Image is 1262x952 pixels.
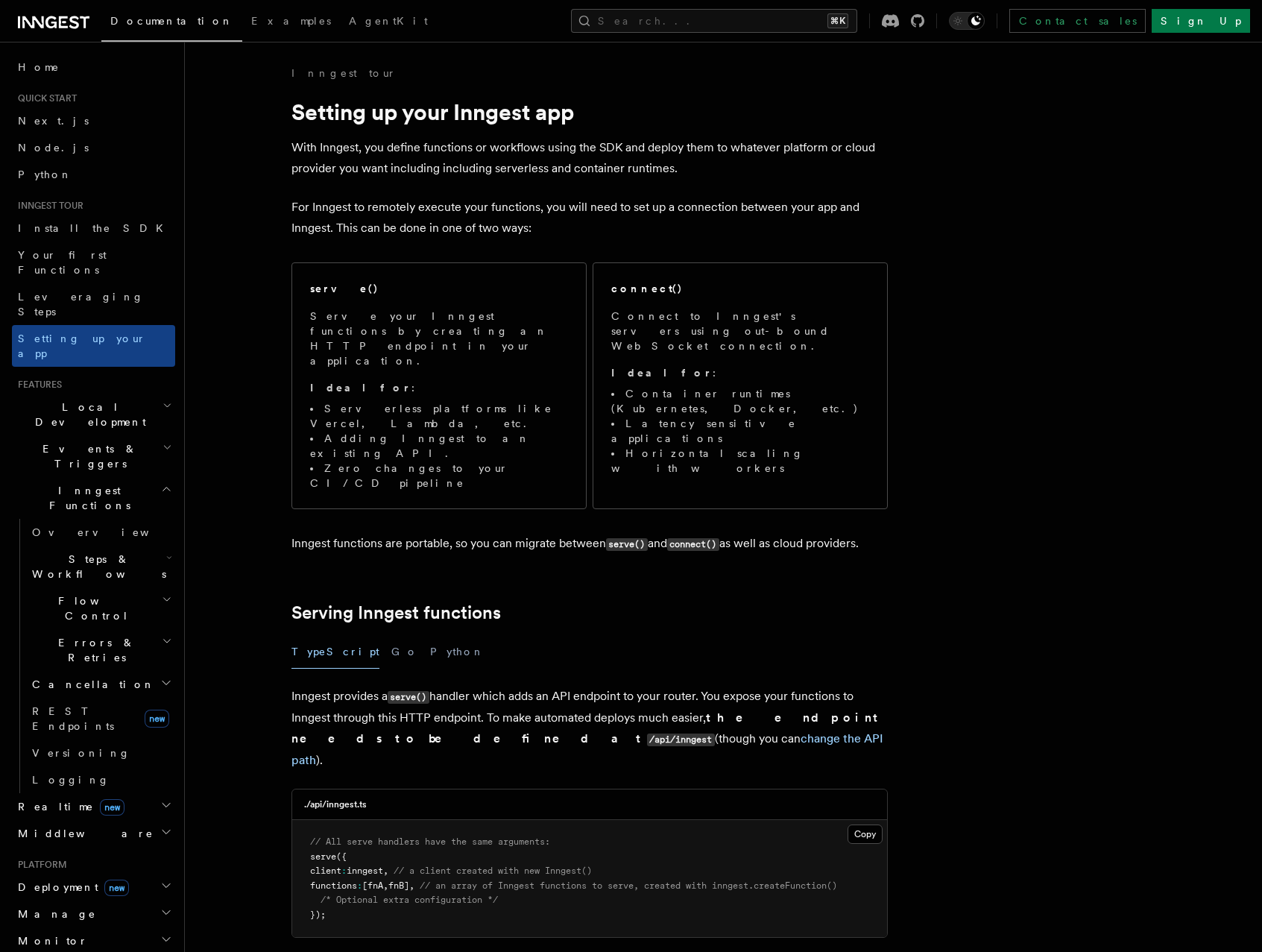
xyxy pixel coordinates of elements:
[848,825,883,844] button: Copy
[26,766,175,793] a: Logging
[391,635,418,669] button: Go
[12,394,175,435] button: Local Development
[18,168,72,180] span: Python
[430,635,485,669] button: Python
[291,197,888,239] p: For Inngest to remotely execute your functions, you will need to set up a connection between your...
[310,851,336,862] span: serve
[291,98,888,125] h1: Setting up your Inngest app
[18,332,146,359] span: Setting up your app
[18,222,172,234] span: Install the SDK
[291,602,501,623] a: Serving Inngest functions
[611,446,869,476] li: Horizontal scaling with workers
[26,546,175,587] button: Steps & Workflows
[12,215,175,242] a: Install the SDK
[611,365,869,380] p: :
[291,66,396,81] a: Inngest tour
[611,386,869,416] li: Container runtimes (Kubernetes, Docker, etc.)
[310,866,341,876] span: client
[1009,9,1146,33] a: Contact sales
[362,880,383,891] span: [fnA
[611,309,869,353] p: Connect to Inngest's servers using out-bound WebSocket connection.
[12,435,175,477] button: Events & Triggers
[32,526,186,538] span: Overview
[611,416,869,446] li: Latency sensitive applications
[347,866,383,876] span: inngest
[12,874,175,901] button: Deploymentnew
[18,249,107,276] span: Your first Functions
[12,107,175,134] a: Next.js
[310,880,357,891] span: functions
[101,4,242,42] a: Documentation
[26,587,175,629] button: Flow Control
[593,262,888,509] a: connect()Connect to Inngest's servers using out-bound WebSocket connection.Ideal for:Container ru...
[26,671,175,698] button: Cancellation
[12,283,175,325] a: Leveraging Steps
[383,880,388,891] span: ,
[12,519,175,793] div: Inngest Functions
[310,431,568,461] li: Adding Inngest to an existing API.
[12,54,175,81] a: Home
[26,740,175,766] a: Versioning
[388,691,429,704] code: serve()
[310,461,568,491] li: Zero changes to your CI/CD pipeline
[12,933,88,948] span: Monitor
[12,134,175,161] a: Node.js
[12,826,154,841] span: Middleware
[310,380,568,395] p: :
[611,367,713,379] strong: Ideal for
[341,866,347,876] span: :
[242,4,340,40] a: Examples
[18,115,89,127] span: Next.js
[949,12,985,30] button: Toggle dark mode
[336,851,347,862] span: ({
[104,880,129,896] span: new
[26,552,166,581] span: Steps & Workflows
[12,161,175,188] a: Python
[571,9,857,33] button: Search...⌘K
[388,880,409,891] span: fnB]
[304,798,367,810] h3: ./api/inngest.ts
[32,747,130,759] span: Versioning
[12,92,77,104] span: Quick start
[12,880,129,895] span: Deployment
[12,477,175,519] button: Inngest Functions
[18,60,60,75] span: Home
[26,519,175,546] a: Overview
[26,698,175,740] a: REST Endpointsnew
[12,379,62,391] span: Features
[12,820,175,847] button: Middleware
[310,382,411,394] strong: Ideal for
[357,880,362,891] span: :
[647,734,715,746] code: /api/inngest
[394,866,592,876] span: // a client created with new Inngest()
[251,15,331,27] span: Examples
[110,15,233,27] span: Documentation
[310,910,326,920] span: });
[26,635,162,665] span: Errors & Retries
[667,538,719,551] code: connect()
[26,629,175,671] button: Errors & Retries
[12,441,163,471] span: Events & Triggers
[310,281,379,296] h2: serve()
[827,13,848,28] kbd: ⌘K
[606,538,648,551] code: serve()
[18,291,144,318] span: Leveraging Steps
[12,483,161,513] span: Inngest Functions
[26,593,162,623] span: Flow Control
[18,142,89,154] span: Node.js
[383,866,388,876] span: ,
[12,200,83,212] span: Inngest tour
[409,880,414,891] span: ,
[1152,9,1250,33] a: Sign Up
[32,705,114,732] span: REST Endpoints
[100,799,124,816] span: new
[12,242,175,283] a: Your first Functions
[291,635,379,669] button: TypeScript
[12,907,96,921] span: Manage
[291,137,888,179] p: With Inngest, you define functions or workflows using the SDK and deploy them to whatever platfor...
[611,281,683,296] h2: connect()
[310,836,550,847] span: // All serve handlers have the same arguments:
[12,400,163,429] span: Local Development
[12,793,175,820] button: Realtimenew
[12,325,175,367] a: Setting up your app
